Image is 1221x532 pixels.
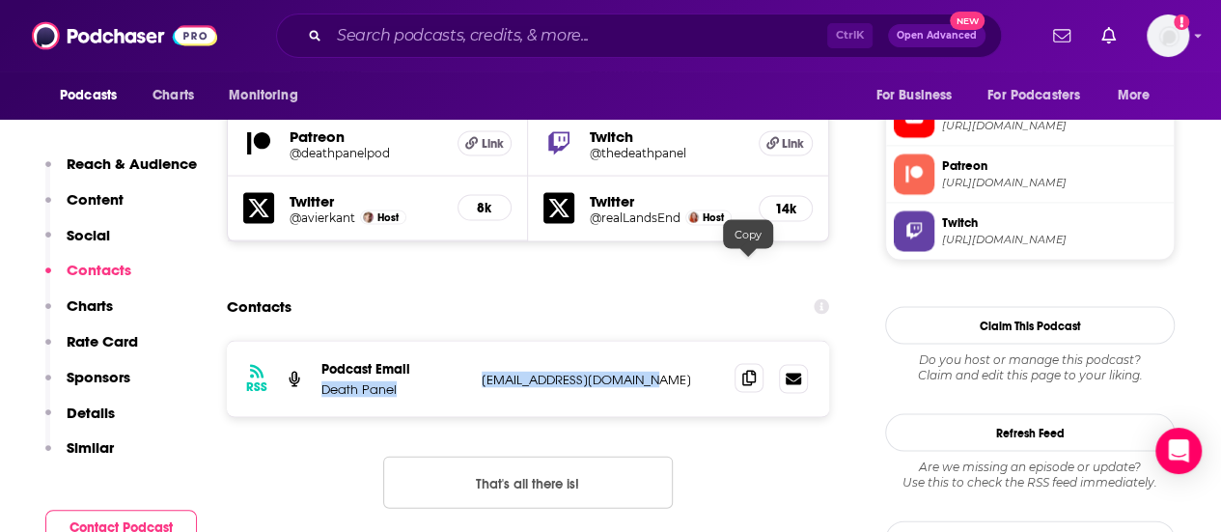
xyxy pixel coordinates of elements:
[590,127,743,146] h5: Twitch
[45,368,130,404] button: Sponsors
[759,131,813,156] a: Link
[45,438,114,474] button: Similar
[229,82,297,109] span: Monitoring
[45,154,197,190] button: Reach & Audience
[45,261,131,296] button: Contacts
[942,176,1166,190] span: https://www.patreon.com/deathpanelpod
[377,211,399,224] span: Host
[153,82,194,109] span: Charts
[383,457,673,509] button: Nothing here.
[67,226,110,244] p: Social
[1094,19,1124,52] a: Show notifications dropdown
[942,233,1166,247] span: https://www.twitch.tv/thedeathpanel
[45,332,138,368] button: Rate Card
[474,200,495,216] h5: 8k
[46,77,142,114] button: open menu
[862,77,976,114] button: open menu
[723,220,773,249] div: Copy
[363,212,374,223] img: Artie Vierkant
[290,210,355,225] a: @avierkant
[885,460,1175,490] div: Are we missing an episode or update? Use this to check the RSS feed immediately.
[885,352,1175,368] span: Do you host or manage this podcast?
[67,404,115,422] p: Details
[950,12,985,30] span: New
[458,131,512,156] a: Link
[45,296,113,332] button: Charts
[894,211,1166,252] a: Twitch[URL][DOMAIN_NAME]
[775,201,796,217] h5: 14k
[67,368,130,386] p: Sponsors
[888,24,985,47] button: Open AdvancedNew
[67,261,131,279] p: Contacts
[942,214,1166,232] span: Twitch
[67,296,113,315] p: Charts
[215,77,322,114] button: open menu
[590,210,680,225] a: @realLandsEnd
[942,119,1166,133] span: https://www.youtube.com/@deathpanel
[894,154,1166,195] a: Patreon[URL][DOMAIN_NAME]
[703,211,724,224] span: Host
[885,414,1175,452] button: Refresh Feed
[1147,14,1189,57] img: User Profile
[321,361,466,378] p: Podcast Email
[1118,82,1151,109] span: More
[688,212,699,223] img: Beatrice Adler-Bolton
[1147,14,1189,57] span: Logged in as ShannonHennessey
[1147,14,1189,57] button: Show profile menu
[290,192,442,210] h5: Twitter
[67,190,124,209] p: Content
[827,23,873,48] span: Ctrl K
[987,82,1080,109] span: For Podcasters
[975,77,1108,114] button: open menu
[942,157,1166,175] span: Patreon
[32,17,217,54] img: Podchaser - Follow, Share and Rate Podcasts
[227,289,291,325] h2: Contacts
[45,226,110,262] button: Social
[481,136,503,152] span: Link
[290,146,442,160] a: @deathpanelpod
[67,154,197,173] p: Reach & Audience
[276,14,1002,58] div: Search podcasts, credits, & more...
[482,372,719,388] p: [EMAIL_ADDRESS][DOMAIN_NAME]
[875,82,952,109] span: For Business
[45,404,115,439] button: Details
[45,190,124,226] button: Content
[290,127,442,146] h5: Patreon
[60,82,117,109] span: Podcasts
[885,352,1175,383] div: Claim and edit this page to your liking.
[246,379,267,395] h3: RSS
[1174,14,1189,30] svg: Add a profile image
[897,31,977,41] span: Open Advanced
[885,307,1175,345] button: Claim This Podcast
[782,136,804,152] span: Link
[1045,19,1078,52] a: Show notifications dropdown
[590,146,743,160] a: @thedeathpanel
[1104,77,1175,114] button: open menu
[67,332,138,350] p: Rate Card
[67,438,114,457] p: Similar
[321,381,466,398] p: Death Panel
[1155,428,1202,474] div: Open Intercom Messenger
[140,77,206,114] a: Charts
[590,192,743,210] h5: Twitter
[329,20,827,51] input: Search podcasts, credits, & more...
